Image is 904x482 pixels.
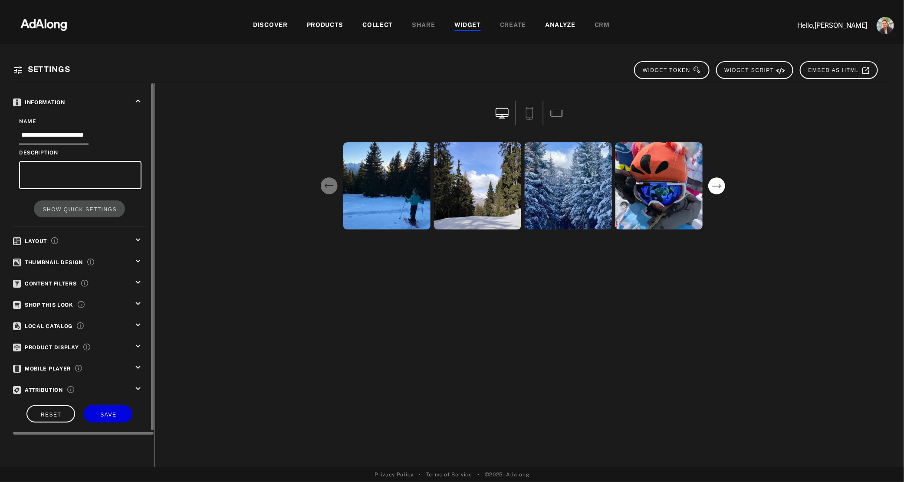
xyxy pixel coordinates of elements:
[800,61,878,79] button: EMBED AS HTML
[133,363,143,372] i: keyboard_arrow_down
[13,99,65,105] span: Information
[81,279,88,287] span: Set minimum and maximum content limits and filter by rights, diffusion, and product links
[34,200,125,217] button: SHOW QUICK SETTINGS
[725,67,786,73] span: WIDGET SCRIPT
[100,412,116,418] span: SAVE
[26,405,75,422] button: RESET
[13,366,71,372] span: Mobile Player
[253,20,288,31] div: DISCOVER
[13,281,77,287] span: Content Filters
[412,20,435,31] div: SHARE
[861,440,904,482] iframe: Chat Widget
[454,20,481,31] div: WIDGET
[432,141,523,231] div: open the preview of the instagram content created by marine_left
[51,236,58,244] span: Choose how your UGCs are displayed and configure the layout settings
[133,320,143,330] i: keyboard_arrow_down
[133,256,143,266] i: keyboard_arrow_down
[13,259,83,266] span: Thumbnail Design
[485,471,529,479] span: © 2025 - Adalong
[133,299,143,308] i: keyboard_arrow_down
[77,321,84,329] span: Choose a specific country or region catalog to display localized product recommendations
[43,207,117,213] span: SHOW QUICK SETTINGS
[133,384,143,393] i: keyboard_arrow_down
[320,177,338,195] svg: previous
[877,17,894,34] img: ACg8ocLjEk1irI4XXb49MzUGwa4F_C3PpCyg-3CPbiuLEZrYEA=s96-c
[83,342,90,351] span: Control how many products are shown and whether to display only exact or similar product matches
[708,177,726,195] svg: next
[614,141,704,231] div: open the preview of the instagram content created by jen.hrtb
[41,412,62,418] span: RESET
[595,20,610,31] div: CRM
[84,405,132,422] button: SAVE
[19,149,141,157] div: Description
[426,471,472,479] a: Terms of Service
[523,141,614,231] div: open the preview of the instagram content created by larry83110
[133,235,143,245] i: keyboard_arrow_down
[133,278,143,287] i: keyboard_arrow_down
[634,61,710,79] button: WIDGET TOKEN
[75,364,82,372] span: Configure how media is displayed and interacted with on mobile devices
[419,471,421,479] span: •
[307,20,344,31] div: PRODUCTS
[342,141,432,231] div: open the preview of the instagram content created by lescousettesduweekend
[13,238,47,244] span: Layout
[874,15,896,36] button: Account settings
[133,341,143,351] i: keyboard_arrow_down
[13,323,72,329] span: Local Catalog
[375,471,414,479] a: Privacy Policy
[500,20,526,31] div: CREATE
[13,387,63,393] span: Attribution
[19,118,141,125] div: Name
[67,385,74,393] span: Control whether to display AdAlong branding and attribution on your widget
[13,302,73,308] span: Shop This Look
[13,344,79,351] span: Product Display
[643,67,701,73] span: WIDGET TOKEN
[545,20,575,31] div: ANALYZE
[87,257,94,266] span: Customize the appearance of your UGC thumbnails including shape, corners, and creator information...
[28,65,70,74] span: Settings
[716,61,793,79] button: WIDGET SCRIPT
[477,471,480,479] span: •
[6,11,82,37] img: 63233d7d88ed69de3c212112c67096b6.png
[781,20,868,31] p: Hello, [PERSON_NAME]
[362,20,393,31] div: COLLECT
[78,300,85,308] span: Configure how product recommendations are displayed when users interact with your UGCs
[809,67,870,73] span: EMBED AS HTML
[133,96,143,106] i: keyboard_arrow_up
